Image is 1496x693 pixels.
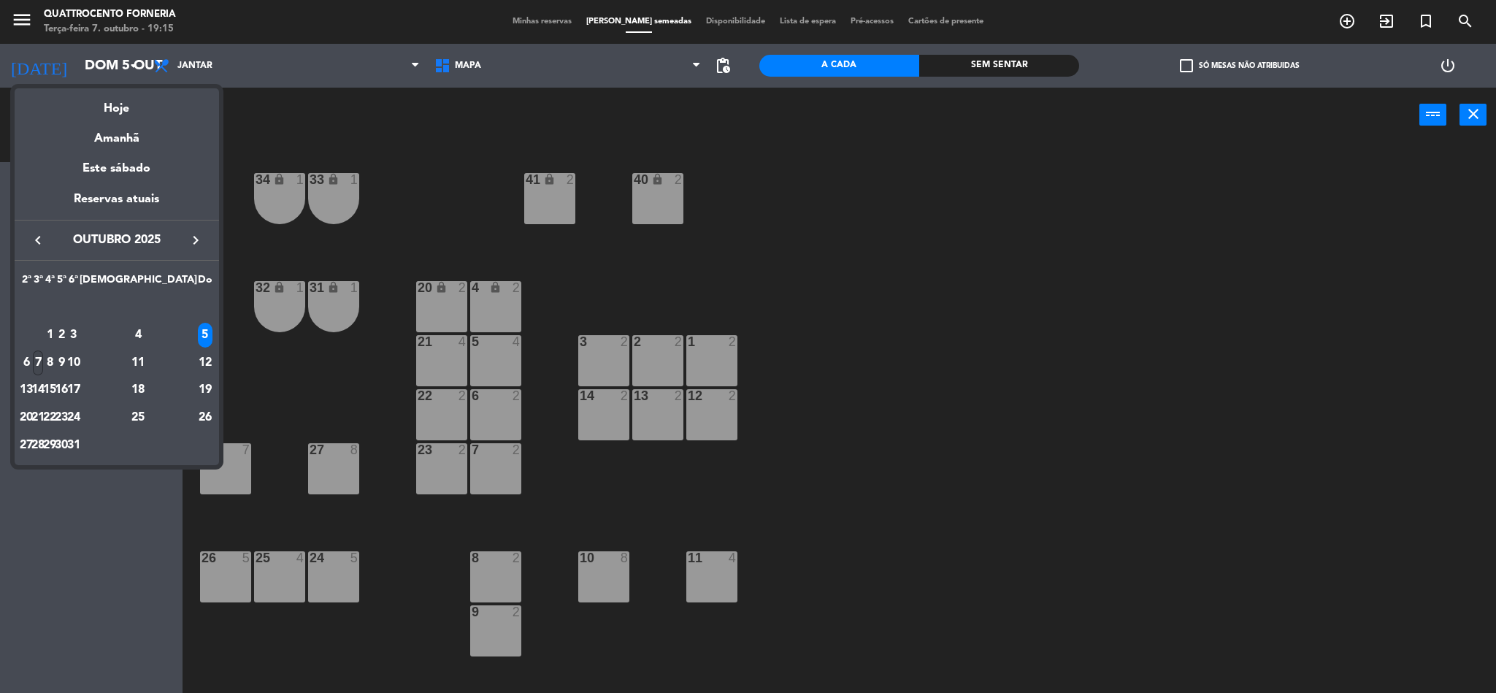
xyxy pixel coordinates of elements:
td: 11 de outubro de 2025 [80,349,197,377]
td: 22 de outubro de 2025 [44,404,55,432]
div: 13 [21,378,32,403]
td: 24 de outubro de 2025 [68,404,80,432]
td: 7 de outubro de 2025 [32,349,44,377]
div: 21 [33,405,44,430]
div: Hoje [15,88,219,118]
td: 10 de outubro de 2025 [68,349,80,377]
td: 27 de outubro de 2025 [20,432,32,459]
div: 24 [68,405,79,430]
div: Amanhã [15,118,219,148]
div: 29 [45,433,55,458]
div: 3 [68,323,79,348]
td: 4 de outubro de 2025 [80,321,197,349]
td: 2 de outubro de 2025 [55,321,67,349]
div: 15 [45,378,55,403]
td: 15 de outubro de 2025 [44,377,55,405]
div: 8 [45,351,55,375]
td: 23 de outubro de 2025 [55,404,67,432]
div: 10 [68,351,79,375]
div: 31 [68,433,79,458]
div: Reservas atuais [15,190,219,220]
td: 31 de outubro de 2025 [68,432,80,459]
td: 12 de outubro de 2025 [197,349,213,377]
th: Terça-feira [32,272,44,294]
div: 18 [85,378,191,403]
div: 19 [198,378,212,403]
div: 23 [56,405,67,430]
td: 21 de outubro de 2025 [32,404,44,432]
td: 14 de outubro de 2025 [32,377,44,405]
span: outubro 2025 [51,231,183,250]
button: keyboard_arrow_right [183,231,209,250]
td: 8 de outubro de 2025 [44,349,55,377]
div: Este sábado [15,148,219,189]
div: 27 [21,433,32,458]
div: 17 [68,378,79,403]
th: Sexta-feira [68,272,80,294]
td: 26 de outubro de 2025 [197,404,213,432]
div: 2 [56,323,67,348]
div: 28 [33,433,44,458]
div: 22 [45,405,55,430]
div: 7 [33,351,44,375]
td: 19 de outubro de 2025 [197,377,213,405]
td: 6 de outubro de 2025 [20,349,32,377]
button: keyboard_arrow_left [25,231,51,250]
td: 1 de outubro de 2025 [44,321,55,349]
td: 13 de outubro de 2025 [20,377,32,405]
i: keyboard_arrow_left [29,231,47,249]
th: Domingo [197,272,213,294]
td: 29 de outubro de 2025 [44,432,55,459]
td: 17 de outubro de 2025 [68,377,80,405]
div: 12 [198,351,212,375]
div: 14 [33,378,44,403]
div: 6 [21,351,32,375]
td: 28 de outubro de 2025 [32,432,44,459]
div: 1 [45,323,55,348]
div: 26 [198,405,212,430]
div: 16 [56,378,67,403]
td: 20 de outubro de 2025 [20,404,32,432]
td: OUT [20,294,213,322]
th: Segunda-feira [20,272,32,294]
td: 16 de outubro de 2025 [55,377,67,405]
div: 30 [56,433,67,458]
i: keyboard_arrow_right [187,231,204,249]
td: 18 de outubro de 2025 [80,377,197,405]
div: 5 [198,323,212,348]
td: 3 de outubro de 2025 [68,321,80,349]
th: Sábado [80,272,197,294]
div: 25 [85,405,191,430]
td: 30 de outubro de 2025 [55,432,67,459]
th: Quarta-feira [44,272,55,294]
div: 4 [85,323,191,348]
td: 9 de outubro de 2025 [55,349,67,377]
th: Quinta-feira [55,272,67,294]
div: 11 [85,351,191,375]
div: 9 [56,351,67,375]
td: 5 de outubro de 2025 [197,321,213,349]
td: 25 de outubro de 2025 [80,404,197,432]
div: 20 [21,405,32,430]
